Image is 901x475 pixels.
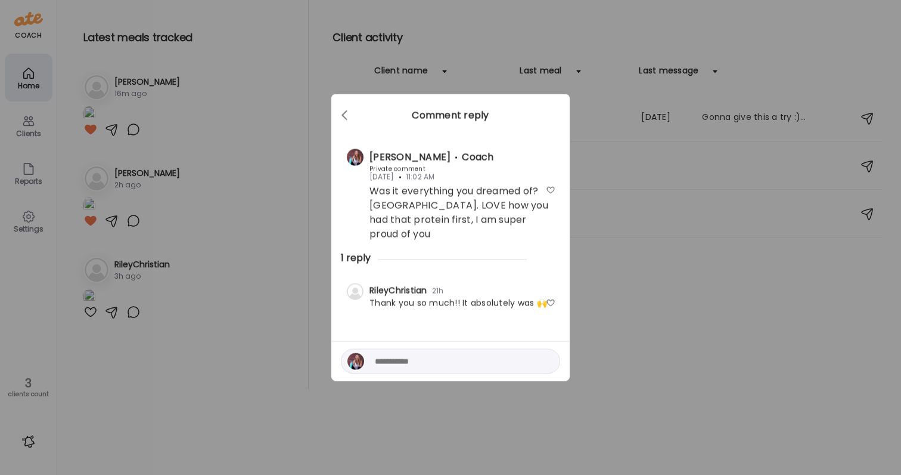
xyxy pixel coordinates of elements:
[369,285,427,297] span: RileyChristian
[347,283,363,300] img: bg-avatar-default.svg
[369,150,494,164] span: [PERSON_NAME] Coach
[369,184,548,241] span: Was it everything you dreamed of? [GEOGRAPHIC_DATA]. LOVE how you had that protein first, I am su...
[427,286,444,296] span: 21h
[347,149,363,166] img: avatars%2FoINX4Z8Ej2fvi1pB3mezSt0P9Y82
[341,251,560,266] div: 1 reply
[347,353,364,370] img: avatars%2FoINX4Z8Ej2fvi1pB3mezSt0P9Y82
[331,109,570,123] div: Comment reply
[369,170,555,184] span: [DATE] 11:02 AM
[346,297,555,310] div: Thank you so much!! It absolutely was 🙌
[369,165,555,174] div: Private comment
